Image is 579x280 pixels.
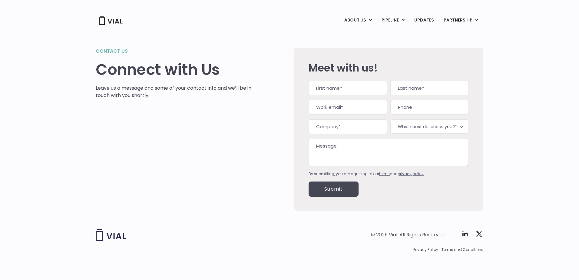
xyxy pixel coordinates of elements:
a: terms [379,171,390,176]
img: Vial logo wih "Vial" spelled out [96,229,126,241]
a: ABOUT USMenu Toggle [339,15,376,25]
h1: Connect with Us [96,61,252,78]
p: Leave us a message and some of your contact info and we’ll be in touch with you shortly. [96,85,252,99]
a: PARTNERSHIPMenu Toggle [439,15,483,25]
h2: Meet with us! [309,62,469,74]
span: Which best describes you?* [390,119,469,134]
input: Work email* [309,100,387,115]
input: Company* [309,119,387,134]
input: First name* [309,81,387,95]
a: UPDATES [409,15,438,25]
div: © 2025 Vial. All Rights Reserved [371,232,445,238]
a: PIPELINEMenu Toggle [377,15,409,25]
a: Terms and Conditions [442,247,483,252]
div: By submitting, you are agreeing to our and [309,171,469,177]
input: Phone [390,100,469,115]
input: Submit [309,182,359,197]
a: Privacy Policy [413,247,438,252]
img: Vial Logo [99,16,123,25]
h2: Contact us [96,48,252,55]
input: Last name* [390,81,469,95]
a: privacy policy [398,171,424,176]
